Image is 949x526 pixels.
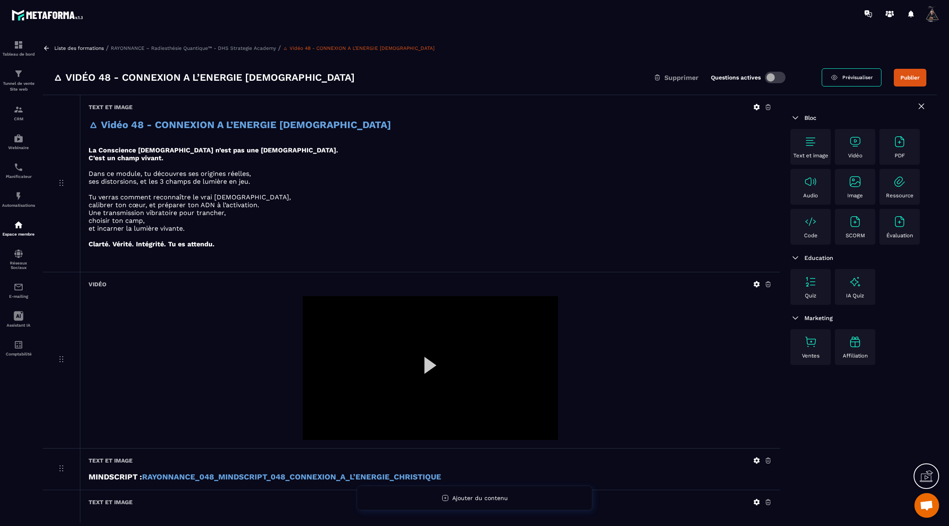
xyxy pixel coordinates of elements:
[2,352,35,356] p: Comptabilité
[805,292,816,299] p: Quiz
[89,154,164,162] strong: C’est un champ vivant.
[2,174,35,179] p: Planificateur
[2,63,35,98] a: formationformationTunnel de vente Site web
[711,74,761,81] label: Questions actives
[2,203,35,208] p: Automatisations
[89,224,185,232] span: et incarner la lumière vivante.
[2,98,35,127] a: formationformationCRM
[89,170,251,178] span: Dans ce module, tu découvres ses origines réelles,
[14,69,23,79] img: formation
[893,135,906,148] img: text-image no-wrap
[848,135,862,148] img: text-image no-wrap
[2,52,35,56] p: Tableau de bord
[822,68,881,86] a: Prévisualiser
[893,215,906,228] img: text-image no-wrap
[843,353,868,359] p: Affiliation
[790,253,800,263] img: arrow-down
[54,45,104,51] a: Liste des formations
[804,315,833,321] span: Marketing
[452,495,508,501] span: Ajouter du contenu
[14,105,23,115] img: formation
[2,334,35,362] a: accountantaccountantComptabilité
[14,191,23,201] img: automations
[89,472,142,482] strong: MINDSCRIPT :
[142,472,441,482] a: RAYONNANCE_048_MINDSCRIPT_048_CONNEXION_A_L’ENERGIE_CHRISTIQUE
[14,282,23,292] img: email
[895,152,905,159] p: PDF
[790,113,800,123] img: arrow-down
[278,44,281,52] span: /
[2,81,35,92] p: Tunnel de vente Site web
[2,323,35,327] p: Assistant IA
[804,215,817,228] img: text-image no-wrap
[2,127,35,156] a: automationsautomationsWebinaire
[804,232,818,238] p: Code
[12,7,86,23] img: logo
[804,115,816,121] span: Bloc
[886,192,914,199] p: Ressource
[790,313,800,323] img: arrow-down
[847,192,863,199] p: Image
[2,305,35,334] a: Assistant IA
[2,214,35,243] a: automationsautomationsEspace membre
[89,457,133,464] h6: Text et image
[2,261,35,270] p: Réseaux Sociaux
[793,152,828,159] p: Text et image
[89,104,133,110] h6: Text et image
[89,499,133,505] h6: Text et image
[664,74,699,82] span: Supprimer
[2,156,35,185] a: schedulerschedulerPlanificateur
[804,175,817,188] img: text-image no-wrap
[53,71,355,84] h3: 🜂 Vidéo 48 - CONNEXION A L’ENERGIE [DEMOGRAPHIC_DATA]
[106,44,109,52] span: /
[89,178,250,185] span: ses distorsions, et les 3 champs de lumière en jeu.
[14,220,23,230] img: automations
[2,232,35,236] p: Espace membre
[89,240,215,248] strong: Clarté. Vérité. Intégrité. Tu es attendu.
[89,146,338,154] strong: La Conscience [DEMOGRAPHIC_DATA] n’est pas une [DEMOGRAPHIC_DATA].
[14,249,23,259] img: social-network
[89,119,391,131] strong: 🜂 Vidéo 48 - CONNEXION A L’ENERGIE [DEMOGRAPHIC_DATA]
[89,201,259,209] span: calibrer ton cœur, et préparer ton ADN à l’activation.
[2,34,35,63] a: formationformationTableau de bord
[804,255,833,261] span: Education
[848,175,862,188] img: text-image no-wrap
[804,335,817,348] img: text-image no-wrap
[802,353,820,359] p: Ventes
[804,275,817,288] img: text-image no-wrap
[846,232,865,238] p: SCORM
[893,175,906,188] img: text-image no-wrap
[2,276,35,305] a: emailemailE-mailing
[848,275,862,288] img: text-image
[14,340,23,350] img: accountant
[14,133,23,143] img: automations
[283,45,435,51] a: 🜂 Vidéo 48 - CONNEXION A L’ENERGIE [DEMOGRAPHIC_DATA]
[804,135,817,148] img: text-image no-wrap
[803,192,818,199] p: Audio
[848,152,863,159] p: Vidéo
[89,281,106,288] h6: Vidéo
[89,193,291,201] span: Tu verras comment reconnaître le vrai [DEMOGRAPHIC_DATA],
[2,185,35,214] a: automationsautomationsAutomatisations
[89,209,226,217] span: Une transmission vibratoire pour trancher,
[14,162,23,172] img: scheduler
[2,243,35,276] a: social-networksocial-networkRéseaux Sociaux
[310,514,551,526] span: _____________________________________________
[2,117,35,121] p: CRM
[894,69,926,86] button: Publier
[111,45,276,51] a: RAYONNANCE – Radiesthésie Quantique™ - DHS Strategie Academy
[914,493,939,518] div: Ouvrir le chat
[848,335,862,348] img: text-image
[89,217,145,224] span: choisir ton camp,
[848,215,862,228] img: text-image no-wrap
[846,292,864,299] p: IA Quiz
[886,232,913,238] p: Évaluation
[2,294,35,299] p: E-mailing
[842,75,873,80] span: Prévisualiser
[2,145,35,150] p: Webinaire
[14,40,23,50] img: formation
